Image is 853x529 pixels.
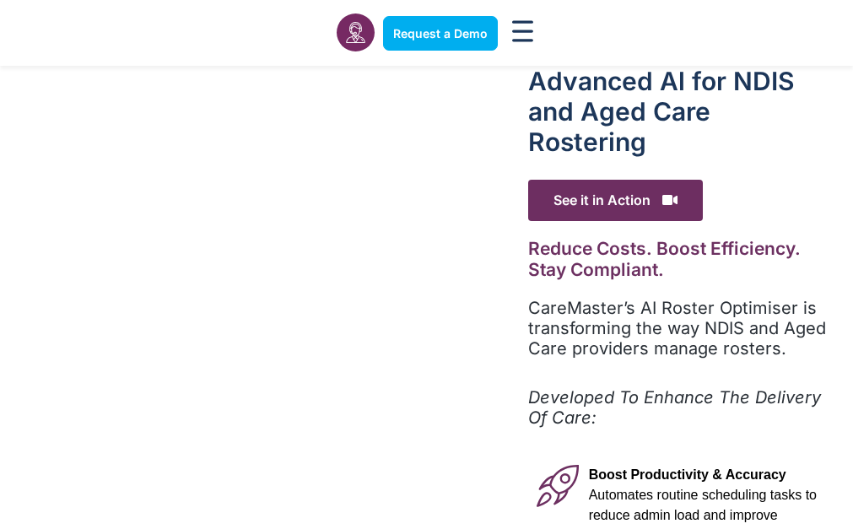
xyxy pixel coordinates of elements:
span: Boost Productivity & Accuracy [589,467,786,482]
a: Request a Demo [383,16,498,51]
div: Menu Toggle [506,15,538,51]
em: Developed To Enhance The Delivery Of Care: [528,387,821,428]
img: CareMaster Logo [25,24,106,42]
p: CareMaster’s AI Roster Optimiser is transforming the way NDIS and Aged Care providers manage rost... [528,298,828,359]
span: See it in Action [528,180,703,221]
h2: Reduce Costs. Boost Efficiency. Stay Compliant. [528,238,828,280]
span: Request a Demo [393,26,488,40]
h1: Advanced Al for NDIS and Aged Care Rostering [528,66,828,157]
